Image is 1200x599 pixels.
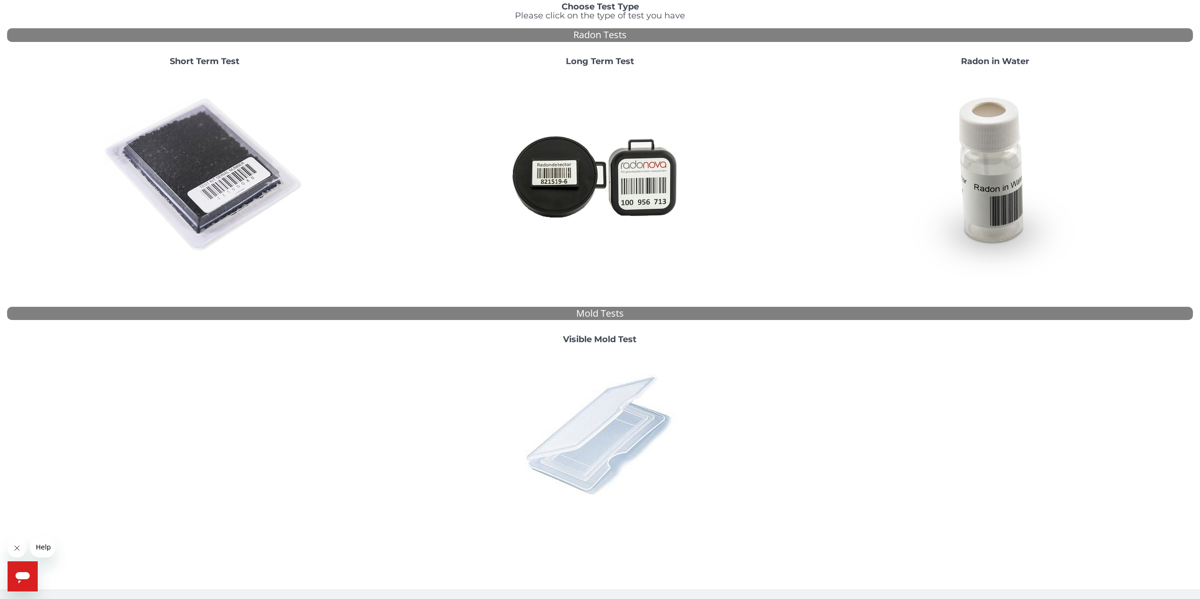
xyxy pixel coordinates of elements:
img: PI42764010.jpg [517,352,682,517]
strong: Short Term Test [170,56,240,66]
strong: Choose Test Type [562,1,639,12]
iframe: Button to launch messaging window [8,561,38,591]
span: Please click on the type of test you have [515,10,685,21]
strong: Long Term Test [566,56,634,66]
div: Mold Tests [7,307,1193,320]
div: Radon Tests [7,28,1193,42]
strong: Radon in Water [961,56,1029,66]
iframe: Close message [8,539,26,558]
img: Radtrak2vsRadtrak3.jpg [498,74,701,277]
img: RadoninWater.jpg [894,74,1097,277]
strong: Visible Mold Test [563,334,637,345]
img: ShortTerm.jpg [103,74,306,277]
iframe: Message from company [30,537,55,558]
